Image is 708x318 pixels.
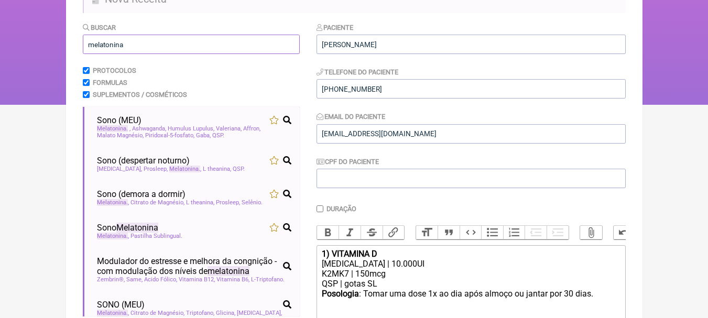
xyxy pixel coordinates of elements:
span: melatonina [208,266,249,276]
span: SONO (MEU) [97,300,145,310]
span: Triptofano [186,310,214,316]
button: Bold [317,226,339,239]
span: Vitamina B12 [179,276,215,283]
span: Glicina [216,310,235,316]
span: Sono (despertar noturno) [97,156,190,166]
button: Quote [438,226,460,239]
button: Undo [614,226,636,239]
button: Italic [339,226,361,239]
div: QSP | gotas SL [322,279,619,289]
button: Bullets [481,226,503,239]
span: Same [126,276,143,283]
span: Citrato de Magnésio [130,310,184,316]
button: Decrease Level [525,226,547,239]
span: Ashwaganda [132,125,166,132]
span: Prosleep [216,199,240,206]
label: Email do Paciente [317,113,386,120]
button: Increase Level [547,226,569,239]
span: Melatonina [97,199,128,206]
span: Citrato de Magnésio [130,199,184,206]
button: Strikethrough [361,226,383,239]
strong: 1) VITAMINA D [322,249,377,259]
span: [MEDICAL_DATA] [237,310,282,316]
label: Formulas [93,79,127,86]
span: Selênio [242,199,263,206]
span: Melatonina [169,166,200,172]
span: Sono (demora a dormir) [97,189,186,199]
span: Sono (MEU) [97,115,141,125]
label: Suplementos / Cosméticos [93,91,187,98]
span: Acido Fólico [144,276,177,283]
div: [MEDICAL_DATA] | 10.000UI [322,259,619,269]
label: Duração [326,205,356,213]
span: Modulador do estresse e melhora da congnição - com modulação dos níveis de [97,256,279,276]
input: exemplo: emagrecimento, ansiedade [83,35,300,54]
span: Affron [243,125,260,132]
span: Melatonina [97,310,128,316]
span: QSP [212,132,224,139]
label: Paciente [317,24,354,31]
div: : Tomar uma dose 1x ao dia após almoço ou jantar por 30 dias. ㅤ [322,289,619,310]
span: Valeriana [216,125,242,132]
span: L theanina [203,166,231,172]
strong: Posologia [322,289,359,299]
span: L-Triptofano [251,276,285,283]
div: K2MK7 | 150mcg [322,269,619,279]
button: Link [383,226,405,239]
button: Attach Files [580,226,602,239]
span: Humulus Lupulus [168,125,214,132]
label: CPF do Paciente [317,158,379,166]
label: Protocolos [93,67,136,74]
span: Zembrin® [97,276,125,283]
span: Prosleep [144,166,168,172]
label: Buscar [83,24,116,31]
span: L theanina [186,199,214,206]
span: [MEDICAL_DATA] [97,166,142,172]
span: Pastilha Sublingual [130,233,182,239]
span: Malato Magnésio [97,132,144,139]
span: Piridoxal-5-fosfato [145,132,194,139]
span: QSP [233,166,245,172]
button: Code [460,226,482,239]
span: Sono [97,223,158,233]
label: Telefone do Paciente [317,68,399,76]
button: Numbers [503,226,525,239]
span: Vitamina B6 [216,276,249,283]
span: Gaba [196,132,211,139]
button: Heading [416,226,438,239]
span: Melatonina [116,223,158,233]
span: Melatonina [97,233,128,239]
span: Melatonina [97,125,128,132]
